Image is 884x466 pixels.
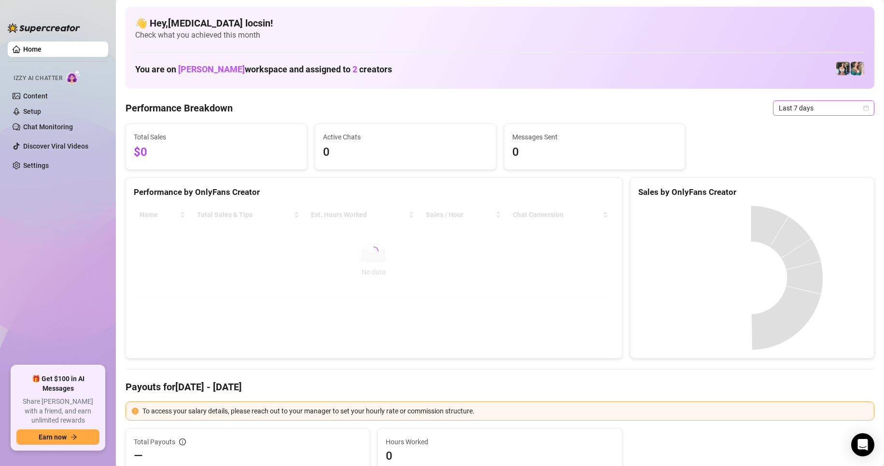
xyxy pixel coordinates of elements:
span: loading [368,246,379,257]
img: Zaddy [851,62,864,75]
button: Earn nowarrow-right [16,429,99,445]
span: exclamation-circle [132,408,139,414]
span: Share [PERSON_NAME] with a friend, and earn unlimited rewards [16,397,99,425]
span: Total Payouts [134,437,175,447]
span: Hours Worked [386,437,614,447]
span: Total Sales [134,132,299,142]
span: 2 [352,64,357,74]
img: Katy [836,62,850,75]
span: 🎁 Get $100 in AI Messages [16,374,99,393]
span: arrow-right [70,434,77,440]
a: Discover Viral Videos [23,142,88,150]
a: Setup [23,108,41,115]
span: Messages Sent [512,132,677,142]
span: 0 [512,143,677,162]
span: — [134,448,143,464]
span: 0 [323,143,488,162]
span: Last 7 days [779,101,869,115]
h4: Performance Breakdown [126,101,233,115]
img: logo-BBDzfeDw.svg [8,23,80,33]
img: AI Chatter [66,70,81,84]
a: Settings [23,162,49,169]
h1: You are on workspace and assigned to creators [135,64,392,75]
div: Sales by OnlyFans Creator [638,186,866,199]
a: Home [23,45,42,53]
div: Open Intercom Messenger [851,433,874,456]
span: Check what you achieved this month [135,30,865,41]
span: info-circle [179,439,186,445]
a: Content [23,92,48,100]
span: Earn now [39,433,67,441]
div: To access your salary details, please reach out to your manager to set your hourly rate or commis... [142,406,868,416]
h4: 👋 Hey, [MEDICAL_DATA] locsin ! [135,16,865,30]
div: Performance by OnlyFans Creator [134,186,614,199]
span: 0 [386,448,614,464]
span: calendar [863,105,869,111]
span: $0 [134,143,299,162]
a: Chat Monitoring [23,123,73,131]
h4: Payouts for [DATE] - [DATE] [126,380,874,394]
span: Izzy AI Chatter [14,74,62,83]
span: [PERSON_NAME] [178,64,245,74]
span: Active Chats [323,132,488,142]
